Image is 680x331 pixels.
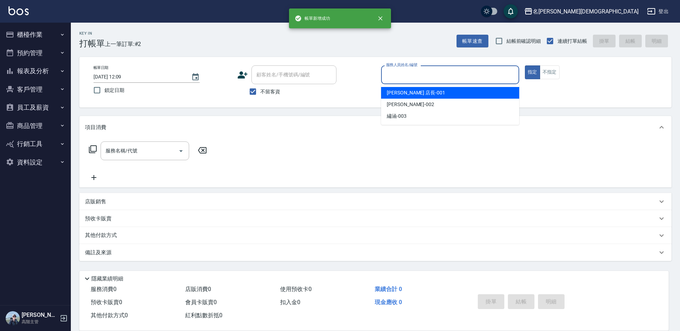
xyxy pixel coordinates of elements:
[79,116,671,139] div: 項目消費
[375,299,402,306] span: 現金應收 0
[6,311,20,325] img: Person
[175,145,187,157] button: Open
[540,65,560,79] button: 不指定
[557,37,587,45] span: 連續打單結帳
[3,135,68,153] button: 行銷工具
[375,286,402,292] span: 業績合計 0
[3,117,68,135] button: 商品管理
[85,124,106,131] p: 項目消費
[280,299,300,306] span: 扣入金 0
[91,299,122,306] span: 預收卡販賣 0
[85,232,120,239] p: 其他付款方式
[280,286,312,292] span: 使用預收卡 0
[93,71,184,83] input: YYYY/MM/DD hh:mm
[85,215,112,222] p: 預收卡販賣
[22,319,58,325] p: 高階主管
[387,112,407,120] span: 繡涵 -003
[3,25,68,44] button: 櫃檯作業
[187,69,204,86] button: Choose date, selected date is 2025-08-26
[79,210,671,227] div: 預收卡販賣
[295,15,330,22] span: 帳單新增成功
[3,44,68,62] button: 預約管理
[3,80,68,99] button: 客戶管理
[79,31,105,36] h2: Key In
[387,89,445,97] span: [PERSON_NAME] 店長 -001
[644,5,671,18] button: 登出
[22,312,58,319] h5: [PERSON_NAME]
[185,299,217,306] span: 會員卡販賣 0
[533,7,639,16] div: 名[PERSON_NAME][DEMOGRAPHIC_DATA]
[504,4,518,18] button: save
[8,6,29,15] img: Logo
[386,62,417,68] label: 服務人員姓名/編號
[79,227,671,244] div: 其他付款方式
[3,98,68,117] button: 員工及薪資
[85,249,112,256] p: 備註及來源
[79,244,671,261] div: 備註及來源
[104,87,124,94] span: 鎖定日期
[373,11,388,26] button: close
[260,88,280,95] span: 不留客資
[85,198,106,205] p: 店販銷售
[506,37,541,45] span: 結帳前確認明細
[79,39,105,48] h3: 打帳單
[185,312,222,319] span: 紅利點數折抵 0
[3,153,68,172] button: 資料設定
[79,193,671,210] div: 店販銷售
[525,65,540,79] button: 指定
[105,40,141,48] span: 上一筆訂單:#2
[387,101,434,108] span: [PERSON_NAME] -002
[521,4,641,19] button: 名[PERSON_NAME][DEMOGRAPHIC_DATA]
[91,286,117,292] span: 服務消費 0
[91,312,128,319] span: 其他付款方式 0
[3,62,68,80] button: 報表及分析
[185,286,211,292] span: 店販消費 0
[93,65,108,70] label: 帳單日期
[457,35,488,48] button: 帳單速查
[91,275,123,283] p: 隱藏業績明細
